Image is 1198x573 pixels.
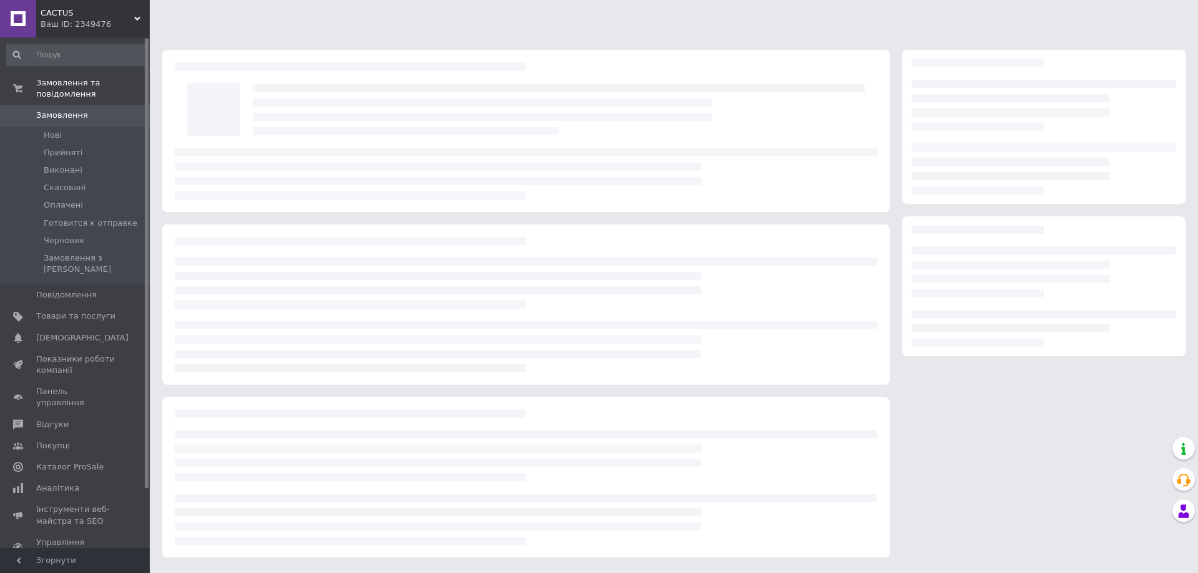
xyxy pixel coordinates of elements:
input: Пошук [6,44,147,66]
span: CACTUS [41,7,134,19]
span: Замовлення з [PERSON_NAME] [44,253,146,275]
span: Нові [44,130,62,141]
span: Оплачені [44,200,83,211]
span: Товари та послуги [36,311,115,322]
span: Покупці [36,440,70,451]
span: Управління сайтом [36,537,115,559]
div: Ваш ID: 2349476 [41,19,150,30]
span: Повідомлення [36,289,97,301]
span: Інструменти веб-майстра та SEO [36,504,115,526]
span: Скасовані [44,182,86,193]
span: Панель управління [36,386,115,408]
span: Відгуки [36,419,69,430]
span: Замовлення [36,110,88,121]
span: [DEMOGRAPHIC_DATA] [36,332,129,344]
span: Прийняті [44,147,82,158]
span: Виконані [44,165,82,176]
span: Аналітика [36,483,79,494]
span: Черновик [44,235,85,246]
span: Готовится к отправке [44,218,137,229]
span: Показники роботи компанії [36,354,115,376]
span: Замовлення та повідомлення [36,77,150,100]
span: Каталог ProSale [36,461,104,473]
